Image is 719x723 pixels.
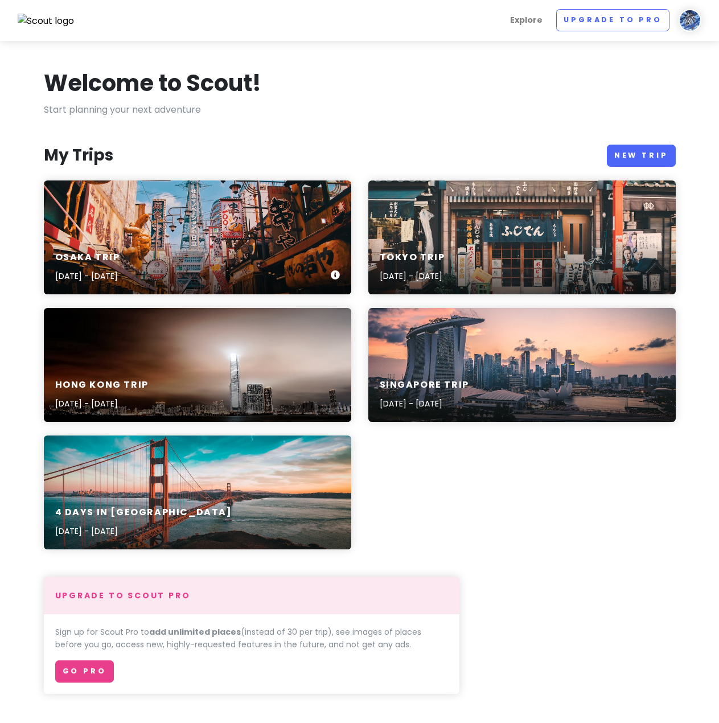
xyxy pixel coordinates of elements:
[55,379,149,391] h6: Hong Kong Trip
[55,397,149,410] p: [DATE] - [DATE]
[368,308,676,422] a: a large body of water with a city in the backgroundSingapore Trip[DATE] - [DATE]
[55,252,120,264] h6: Osaka Trip
[55,590,448,601] h4: Upgrade to Scout Pro
[44,180,351,294] a: people walking on street during daytimeOsaka Trip[DATE] - [DATE]
[679,9,701,32] img: User profile
[55,660,114,683] a: Go Pro
[506,9,547,31] a: Explore
[149,626,241,638] strong: add unlimited places
[44,308,351,422] a: city skyline near body of water during nighttimneHong Kong Trip[DATE] - [DATE]
[44,145,113,166] h3: My Trips
[380,270,445,282] p: [DATE] - [DATE]
[55,270,120,282] p: [DATE] - [DATE]
[55,626,448,651] p: Sign up for Scout Pro to (instead of 30 per trip), see images of places before you go, access new...
[18,14,75,28] img: Scout logo
[368,180,676,294] a: three bicycles parked in front of buildingTokyo Trip[DATE] - [DATE]
[607,145,676,167] a: New Trip
[55,525,232,537] p: [DATE] - [DATE]
[380,252,445,264] h6: Tokyo Trip
[55,507,232,519] h6: 4 Days in [GEOGRAPHIC_DATA]
[44,68,261,98] h1: Welcome to Scout!
[380,379,469,391] h6: Singapore Trip
[380,397,469,410] p: [DATE] - [DATE]
[44,102,676,117] p: Start planning your next adventure
[44,436,351,549] a: 4 Days in [GEOGRAPHIC_DATA][DATE] - [DATE]
[556,9,669,31] a: Upgrade to Pro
